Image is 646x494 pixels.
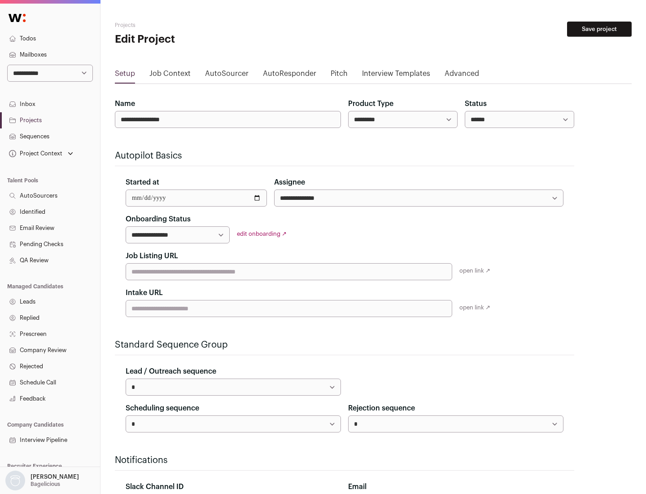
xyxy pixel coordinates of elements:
[7,150,62,157] div: Project Context
[362,68,430,83] a: Interview Templates
[149,68,191,83] a: Job Context
[4,9,31,27] img: Wellfound
[465,98,487,109] label: Status
[126,287,163,298] label: Intake URL
[263,68,316,83] a: AutoResponder
[126,251,178,261] label: Job Listing URL
[348,98,393,109] label: Product Type
[348,403,415,414] label: Rejection sequence
[115,68,135,83] a: Setup
[348,481,563,492] div: Email
[567,22,632,37] button: Save project
[126,214,191,225] label: Onboarding Status
[274,177,305,188] label: Assignee
[5,471,25,490] img: nopic.png
[31,473,79,481] p: [PERSON_NAME]
[7,147,75,160] button: Open dropdown
[445,68,479,83] a: Advanced
[115,22,287,29] h2: Projects
[126,177,159,188] label: Started at
[115,150,574,162] h2: Autopilot Basics
[115,98,135,109] label: Name
[115,454,574,467] h2: Notifications
[237,231,287,237] a: edit onboarding ↗
[4,471,81,490] button: Open dropdown
[205,68,249,83] a: AutoSourcer
[115,32,287,47] h1: Edit Project
[126,366,216,377] label: Lead / Outreach sequence
[31,481,60,488] p: Bagelicious
[331,68,348,83] a: Pitch
[115,339,574,351] h2: Standard Sequence Group
[126,403,199,414] label: Scheduling sequence
[126,481,183,492] label: Slack Channel ID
